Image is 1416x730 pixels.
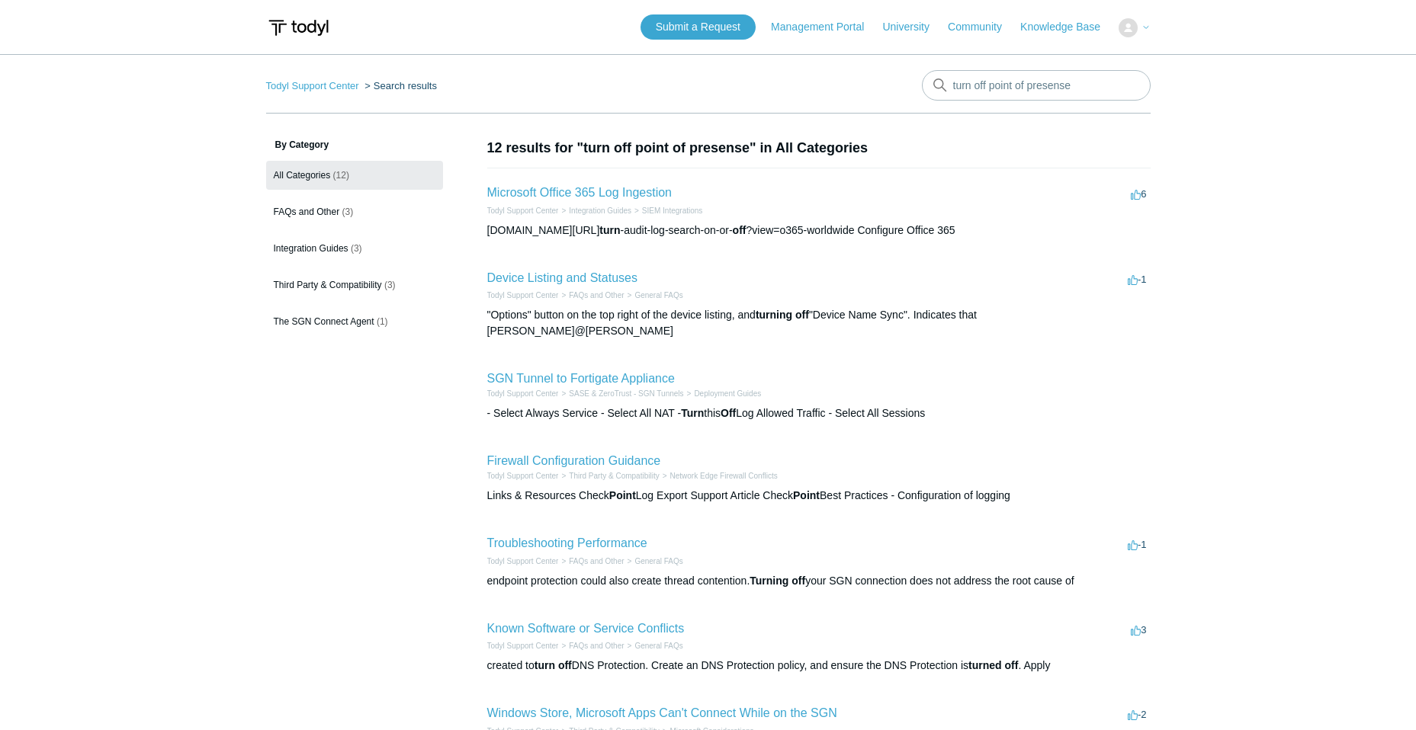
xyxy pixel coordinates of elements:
[266,197,443,226] a: FAQs and Other (3)
[351,243,362,254] span: (3)
[684,388,762,399] li: Deployment Guides
[487,291,559,299] a: Todyl Support Center
[681,407,704,419] em: Turn
[274,207,340,217] span: FAQs and Other
[634,291,682,299] a: General FAQs
[361,80,437,91] li: Search results
[266,234,443,263] a: Integration Guides (3)
[1131,188,1146,200] span: 6
[660,470,778,482] li: Network Edge Firewall Conflicts
[487,389,559,398] a: Todyl Support Center
[266,271,443,299] a: Third Party & Compatibility (3)
[569,291,624,299] a: FAQs and Other
[558,659,572,671] em: off
[487,186,673,199] a: Microsoft Office 365 Log Ingestion
[1128,539,1147,550] span: -1
[487,223,1151,239] div: [DOMAIN_NAME][URL] -audit-log-search-on-or- ?view=o365-worldwide Configure Office 365
[487,472,559,480] a: Todyl Support Center
[634,557,682,565] a: General FAQs
[642,207,702,215] a: SIEM Integrations
[487,642,559,650] a: Todyl Support Center
[922,70,1151,101] input: Search
[625,556,683,567] li: General FAQs
[342,207,354,217] span: (3)
[625,290,683,301] li: General FAQs
[487,470,559,482] li: Todyl Support Center
[487,488,1151,504] div: Links & Resources Check Log Export Support Article Check Best Practices - Configuration of logging
[266,307,443,336] a: The SGN Connect Agent (1)
[756,309,792,321] em: turning
[882,19,944,35] a: University
[535,659,555,671] em: turn
[274,280,382,290] span: Third Party & Compatibility
[377,316,388,327] span: (1)
[487,205,559,216] li: Todyl Support Center
[487,557,559,565] a: Todyl Support Center
[1128,274,1147,285] span: -1
[641,14,756,40] a: Submit a Request
[487,573,1151,589] div: endpoint protection could also create thread contention. your SGN connection does not address the...
[266,161,443,190] a: All Categories (12)
[487,307,1151,339] div: "Options" button on the top right of the device listing, and "Device Name Sync". Indicates that [...
[487,290,559,301] li: Todyl Support Center
[968,659,1002,671] em: turned
[793,489,820,501] em: Point
[1005,659,1019,671] em: off
[558,556,624,567] li: FAQs and Other
[558,470,659,482] li: Third Party & Compatibility
[487,454,661,467] a: Firewall Configuration Guidance
[569,207,631,215] a: Integration Guides
[599,224,620,236] em: turn
[487,372,675,385] a: SGN Tunnel to Fortigate Appliance
[634,642,682,650] a: General FAQs
[569,389,683,398] a: SASE & ZeroTrust - SGN Tunnels
[266,138,443,152] h3: By Category
[274,243,348,254] span: Integration Guides
[487,271,637,284] a: Device Listing and Statuses
[558,640,624,652] li: FAQs and Other
[631,205,702,216] li: SIEM Integrations
[750,575,788,587] em: Turning
[558,290,624,301] li: FAQs and Other
[1131,624,1146,636] span: 3
[771,19,879,35] a: Management Portal
[266,14,331,42] img: Todyl Support Center Help Center home page
[569,472,659,480] a: Third Party & Compatibility
[487,138,1151,158] h1: 12 results for "turn off point of presense" in All Categories
[274,316,374,327] span: The SGN Connect Agent
[609,489,636,501] em: Point
[569,642,624,650] a: FAQs and Other
[274,170,331,181] span: All Categories
[1128,709,1147,720] span: -2
[384,280,396,290] span: (3)
[733,224,747,236] em: off
[487,388,559,399] li: Todyl Support Center
[948,19,1017,35] a: Community
[558,388,683,399] li: SASE & ZeroTrust - SGN Tunnels
[487,405,1151,421] div: - Select Always Service - Select All NAT - this Log Allowed Traffic - Select All Sessions
[791,575,805,587] em: off
[487,207,559,215] a: Todyl Support Center
[487,622,685,635] a: Known Software or Service Conflicts
[1020,19,1116,35] a: Knowledge Base
[487,556,559,567] li: Todyl Support Center
[266,80,359,91] a: Todyl Support Center
[721,407,736,419] em: Off
[569,557,624,565] a: FAQs and Other
[487,640,559,652] li: Todyl Support Center
[558,205,631,216] li: Integration Guides
[266,80,362,91] li: Todyl Support Center
[694,389,761,398] a: Deployment Guides
[333,170,349,181] span: (12)
[487,706,837,719] a: Windows Store, Microsoft Apps Can't Connect While on the SGN
[625,640,683,652] li: General FAQs
[487,658,1151,674] div: created to DNS Protection. Create an DNS Protection policy, and ensure the DNS Protection is . Apply
[670,472,778,480] a: Network Edge Firewall Conflicts
[487,536,647,549] a: Troubleshooting Performance
[795,309,809,321] em: off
